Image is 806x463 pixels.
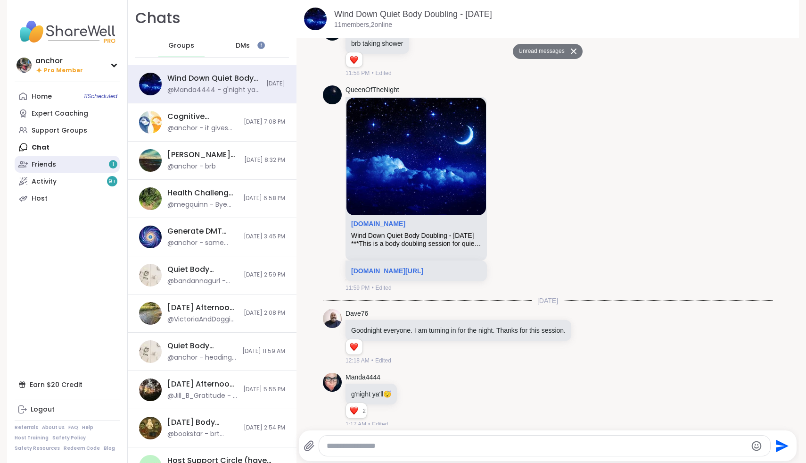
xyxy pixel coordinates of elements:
[371,69,373,77] span: •
[64,445,100,452] a: Redeem Code
[139,73,162,95] img: Wind Down Quiet Body Doubling - Tuesday, Oct 14
[139,226,162,248] img: Generate DMT Naturally through breathwork, Oct 13
[345,284,370,292] span: 11:59 PM
[167,341,237,351] div: Quiet Body Doubling For Productivity - [DATE]
[351,39,403,48] p: brb taking shower
[139,379,162,401] img: Sunday Afternoon Quiet Body Doubling Pt 2 , Oct 12
[32,177,57,186] div: Activity
[32,92,52,101] div: Home
[243,386,285,394] span: [DATE] 5:55 PM
[323,85,342,104] img: https://sharewell-space-live.sfo3.digitaloceanspaces.com/user-generated/d7277878-0de6-43a2-a937-4...
[167,315,238,324] div: @VictoriaAndDoggie - I saved recipe for when I get to [GEOGRAPHIC_DATA].
[244,233,285,241] span: [DATE] 3:45 PM
[244,271,285,279] span: [DATE] 2:59 PM
[376,284,392,292] span: Edited
[167,379,238,389] div: [DATE] Afternoon Quiet Body Doubling Pt 2 , [DATE]
[139,417,162,439] img: Sunday Body Double, Oct 12
[167,150,239,160] div: [PERSON_NAME] Wizard’s Nightly Hangout Den 🐺🪄, [DATE]
[135,8,181,29] h1: Chats
[139,111,162,134] img: Cognitive Behavioral Coaching: Shifting Self-Talk, Oct 14
[368,420,370,429] span: •
[32,160,56,169] div: Friends
[345,373,380,382] a: Manda4444
[244,424,285,432] span: [DATE] 2:54 PM
[139,264,162,286] img: Quiet Body Doubling For Productivity - Monday, Oct 13
[15,435,49,441] a: Host Training
[323,373,342,392] img: https://sharewell-space-live.sfo3.digitaloceanspaces.com/user-generated/9d626cd0-0697-47e5-a38d-3...
[15,15,120,48] img: ShareWell Nav Logo
[15,156,120,173] a: Friends1
[139,302,162,325] img: Sunday Afternoon Quiet Body Doubling , Oct 12
[31,405,55,414] div: Logout
[32,126,87,135] div: Support Groups
[167,85,261,95] div: @Manda4444 - g'night ya'll 😴
[167,303,238,313] div: [DATE] Afternoon Quiet Body Doubling , [DATE]
[242,347,285,355] span: [DATE] 11:59 AM
[244,309,285,317] span: [DATE] 2:08 PM
[349,343,359,351] button: Reactions: love
[167,226,238,236] div: Generate DMT Naturally through breathwork, [DATE]
[371,284,373,292] span: •
[323,309,342,328] img: https://sharewell-space-live.sfo3.digitaloceanspaces.com/user-generated/7b48ed95-4a68-4e32-97f3-5...
[104,445,115,452] a: Blog
[257,42,265,49] iframe: Spotlight
[266,80,285,88] span: [DATE]
[167,200,238,210] div: @megquinn - Bye bye!
[16,58,32,73] img: anchor
[334,9,492,19] a: Wind Down Quiet Body Doubling - [DATE]
[376,69,392,77] span: Edited
[15,376,120,393] div: Earn $20 Credit
[513,44,567,59] button: Unread messages
[372,420,388,429] span: Edited
[15,401,120,418] a: Logout
[345,420,366,429] span: 1:17 AM
[346,403,362,418] div: Reaction list
[244,118,285,126] span: [DATE] 7:08 PM
[167,188,238,198] div: Health Challenges and/or [MEDICAL_DATA], [DATE]
[345,69,370,77] span: 11:58 PM
[139,149,162,172] img: Wolff Wizard’s Nightly Hangout Den 🐺🪄, Oct 13
[167,353,237,362] div: @anchor - heading out to workout. thank you for hosting @QueenOfTheNight
[345,309,368,319] a: Dave76
[32,194,48,203] div: Host
[167,264,238,275] div: Quiet Body Doubling For Productivity - [DATE]
[168,41,194,51] span: Groups
[304,8,327,30] img: Wind Down Quiet Body Doubling - Tuesday, Oct 14
[351,220,405,227] a: Attachment
[334,20,392,30] p: 11 members, 2 online
[15,88,120,105] a: Home11Scheduled
[532,296,564,305] span: [DATE]
[139,340,162,363] img: Quiet Body Doubling For Productivity - Monday, Oct 13
[15,190,120,207] a: Host
[42,424,65,431] a: About Us
[15,424,38,431] a: Referrals
[351,267,423,275] a: [DOMAIN_NAME][URL]
[243,194,285,202] span: [DATE] 6:58 PM
[362,407,367,415] span: 2
[351,232,481,240] div: Wind Down Quiet Body Doubling - [DATE]
[346,52,362,67] div: Reaction list
[167,73,261,84] div: Wind Down Quiet Body Doubling - [DATE]
[32,109,88,118] div: Expert Coaching
[52,435,86,441] a: Safety Policy
[371,356,373,365] span: •
[327,441,746,451] textarea: Type your message
[383,390,391,398] span: 😴
[167,238,238,248] div: @anchor - same with meditation
[167,162,216,171] div: @anchor - brb
[68,424,78,431] a: FAQ
[349,407,359,414] button: Reactions: love
[167,391,238,401] div: @Jill_B_Gratitude - I hope everyone had a productive, creative or restful session. Thank you for ...
[167,124,238,133] div: @anchor - it gives me anxiety when someone asks something of me that isn't appropriate for the re...
[84,93,117,100] span: 11 Scheduled
[15,105,120,122] a: Expert Coaching
[346,339,362,354] div: Reaction list
[345,356,370,365] span: 12:18 AM
[375,356,391,365] span: Edited
[244,156,285,164] span: [DATE] 8:32 PM
[15,122,120,139] a: Support Groups
[771,435,792,456] button: Send
[351,326,566,335] p: Goodnight everyone. I am turning in for the night. Thanks for this session.
[44,67,83,75] span: Pro Member
[167,429,238,439] div: @bookstar - brt doorbell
